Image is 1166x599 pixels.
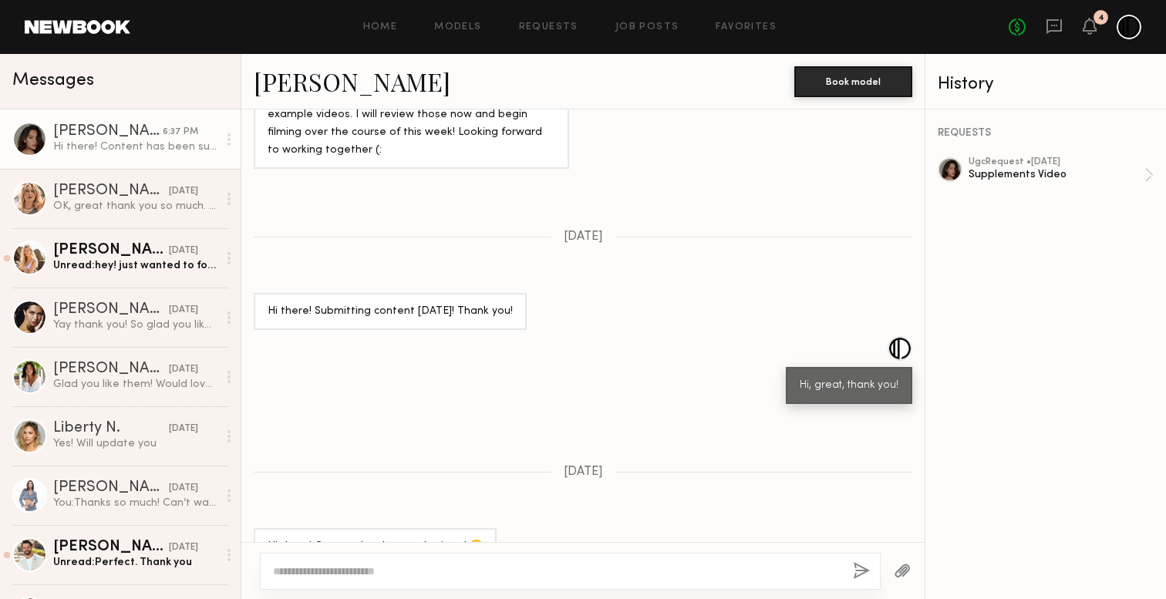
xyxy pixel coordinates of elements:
[53,436,217,451] div: Yes! Will update you
[169,362,198,377] div: [DATE]
[53,124,163,140] div: [PERSON_NAME]
[254,65,450,98] a: [PERSON_NAME]
[53,318,217,332] div: Yay thank you! So glad you like it :) let me know if you ever need anymore videos xx love the pro...
[564,466,603,479] span: [DATE]
[268,89,555,160] div: Hi there! Thank you so much for sending over the example videos. I will review those now and begi...
[53,199,217,214] div: OK, great thank you so much. I will put it to the reel (
[53,421,169,436] div: Liberty N.
[268,303,513,321] div: Hi there! Submitting content [DATE]! Thank you!
[169,303,198,318] div: [DATE]
[169,422,198,436] div: [DATE]
[53,183,169,199] div: [PERSON_NAME]
[53,540,169,555] div: [PERSON_NAME]
[434,22,481,32] a: Models
[969,157,1144,167] div: ugc Request • [DATE]
[938,128,1154,139] div: REQUESTS
[53,555,217,570] div: Unread: Perfect. Thank you
[716,22,777,32] a: Favorites
[53,362,169,377] div: [PERSON_NAME]
[363,22,398,32] a: Home
[615,22,679,32] a: Job Posts
[969,167,1144,182] div: Supplements Video
[169,244,198,258] div: [DATE]
[1098,14,1104,22] div: 4
[564,231,603,244] span: [DATE]
[169,481,198,496] div: [DATE]
[938,76,1154,93] div: History
[53,480,169,496] div: [PERSON_NAME]
[519,22,578,32] a: Requests
[794,74,912,87] a: Book model
[53,140,217,154] div: Hi there! Content has been submitted ☺️
[169,540,198,555] div: [DATE]
[268,538,483,556] div: Hi there! Content has been submitted ☺️
[969,157,1154,193] a: ugcRequest •[DATE]Supplements Video
[163,125,198,140] div: 6:37 PM
[53,377,217,392] div: Glad you like them! Would love to work together again🤍
[12,72,94,89] span: Messages
[53,302,169,318] div: [PERSON_NAME]
[169,184,198,199] div: [DATE]
[53,243,169,258] div: [PERSON_NAME]
[794,66,912,97] button: Book model
[53,258,217,273] div: Unread: hey! just wanted to follow up
[800,377,898,395] div: Hi, great, thank you!
[53,496,217,510] div: You: Thanks so much! Can’t wait to see your magic ✨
